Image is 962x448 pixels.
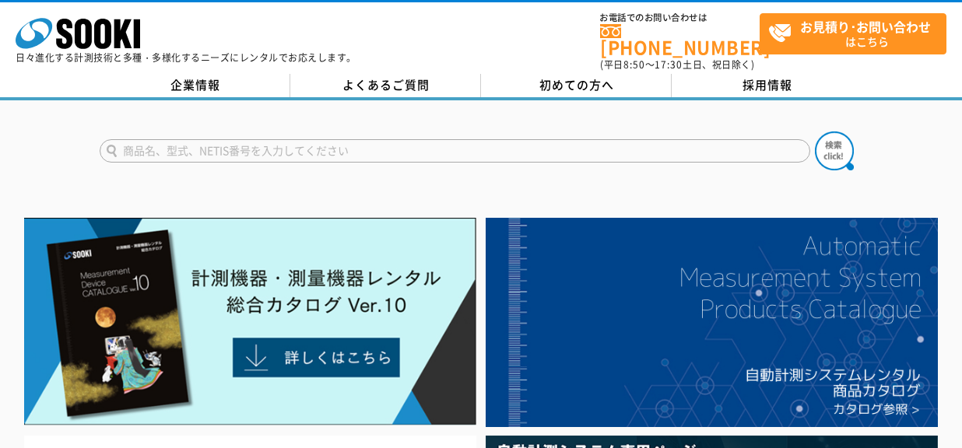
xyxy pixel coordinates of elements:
[16,53,356,62] p: 日々進化する計測技術と多種・多様化するニーズにレンタルでお応えします。
[539,76,614,93] span: 初めての方へ
[800,17,931,36] strong: お見積り･お問い合わせ
[815,131,854,170] img: btn_search.png
[623,58,645,72] span: 8:50
[600,24,760,56] a: [PHONE_NUMBER]
[760,13,946,54] a: お見積り･お問い合わせはこちら
[481,74,672,97] a: 初めての方へ
[100,139,810,163] input: 商品名、型式、NETIS番号を入力してください
[655,58,683,72] span: 17:30
[100,74,290,97] a: 企業情報
[290,74,481,97] a: よくあるご質問
[600,13,760,23] span: お電話でのお問い合わせは
[600,58,754,72] span: (平日 ～ 土日、祝日除く)
[768,14,946,53] span: はこちら
[24,218,476,425] img: Catalog Ver10
[486,218,938,426] img: 自動計測システムカタログ
[672,74,862,97] a: 採用情報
